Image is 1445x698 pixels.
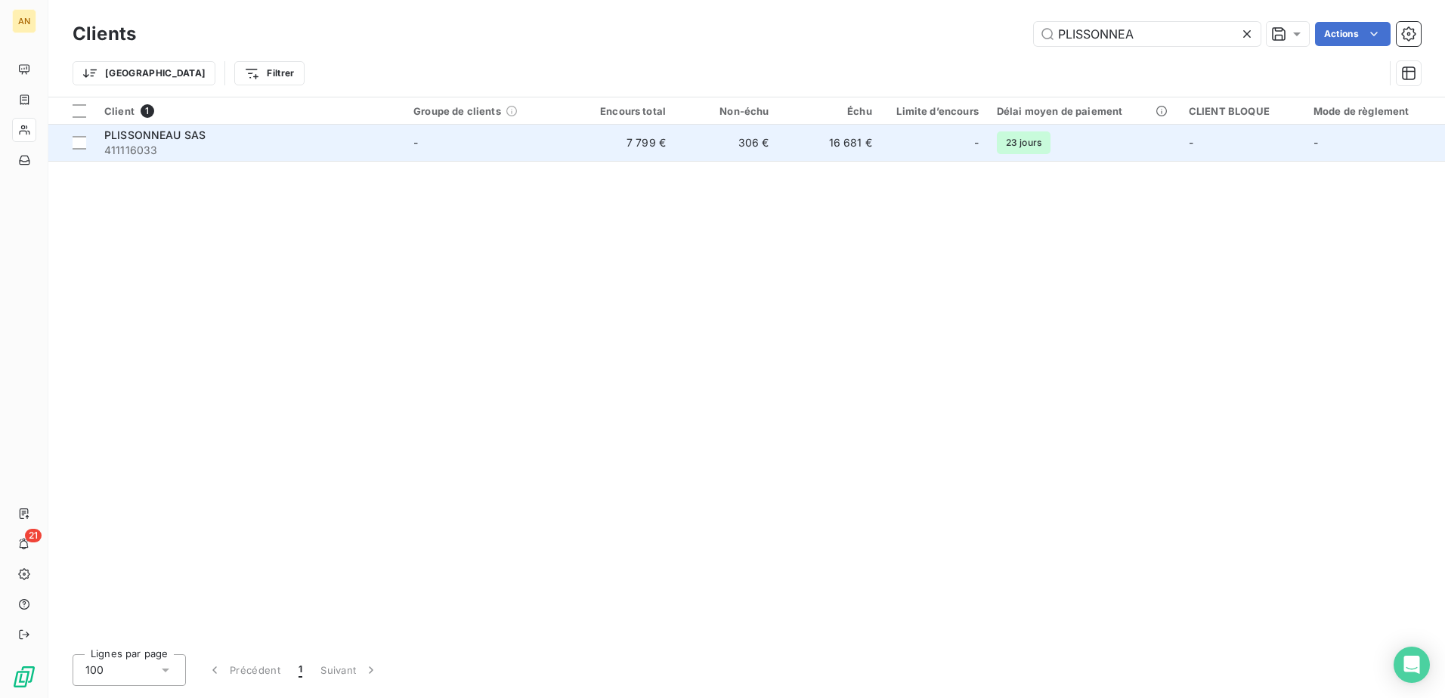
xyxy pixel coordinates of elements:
span: 411116033 [104,143,395,158]
input: Rechercher [1034,22,1261,46]
div: Mode de règlement [1313,105,1436,117]
button: Suivant [311,654,388,686]
div: Encours total [581,105,666,117]
td: 306 € [675,125,778,161]
div: Délai moyen de paiement [997,105,1171,117]
button: [GEOGRAPHIC_DATA] [73,61,215,85]
div: CLIENT BLOQUE [1189,105,1295,117]
span: - [413,136,418,149]
button: Actions [1315,22,1391,46]
div: AN [12,9,36,33]
span: Groupe de clients [413,105,501,117]
td: 7 799 € [572,125,675,161]
span: 100 [85,662,104,678]
button: Précédent [198,654,289,686]
button: Filtrer [234,61,304,85]
button: 1 [289,654,311,686]
div: Non-échu [684,105,769,117]
span: 21 [25,529,42,542]
span: PLISSONNEAU SAS [104,128,206,141]
span: - [974,135,979,150]
span: 23 jours [997,131,1050,154]
h3: Clients [73,20,136,48]
td: 16 681 € [778,125,880,161]
div: Limite d’encours [890,105,979,117]
span: 1 [299,662,302,678]
span: - [1189,136,1193,149]
div: Open Intercom Messenger [1394,647,1430,683]
span: - [1313,136,1318,149]
span: Client [104,105,135,117]
span: 1 [141,104,154,118]
div: Échu [787,105,871,117]
img: Logo LeanPay [12,665,36,689]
